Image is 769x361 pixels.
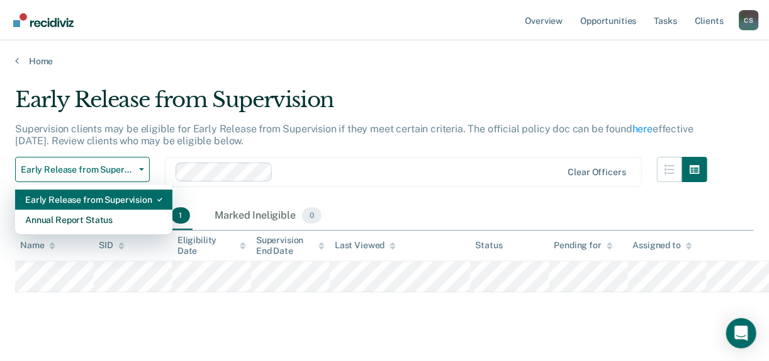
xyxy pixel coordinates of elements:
div: Open Intercom Messenger [726,318,756,348]
div: Name [20,240,55,251]
div: Supervision End Date [256,235,325,256]
p: Supervision clients may be eligible for Early Release from Supervision if they meet certain crite... [15,123,693,147]
button: Early Release from Supervision [15,157,150,182]
span: 1 [171,207,189,224]
div: Assigned to [633,240,692,251]
img: Recidiviz [13,13,74,27]
a: Home [15,55,754,67]
div: Marked Ineligible0 [213,202,325,230]
a: here [632,123,653,135]
div: Early Release from Supervision [25,190,162,210]
div: Eligibility Date [177,235,246,256]
div: Annual Report Status [25,210,162,230]
div: C S [739,10,759,30]
div: Last Viewed [335,240,396,251]
div: Status [476,240,503,251]
span: Early Release from Supervision [21,164,134,175]
div: Clear officers [568,167,626,178]
div: Early Release from Supervision [15,87,707,123]
button: Profile dropdown button [739,10,759,30]
div: Dropdown Menu [15,185,172,235]
div: Pending for [554,240,613,251]
div: SID [99,240,125,251]
span: 0 [302,207,322,224]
